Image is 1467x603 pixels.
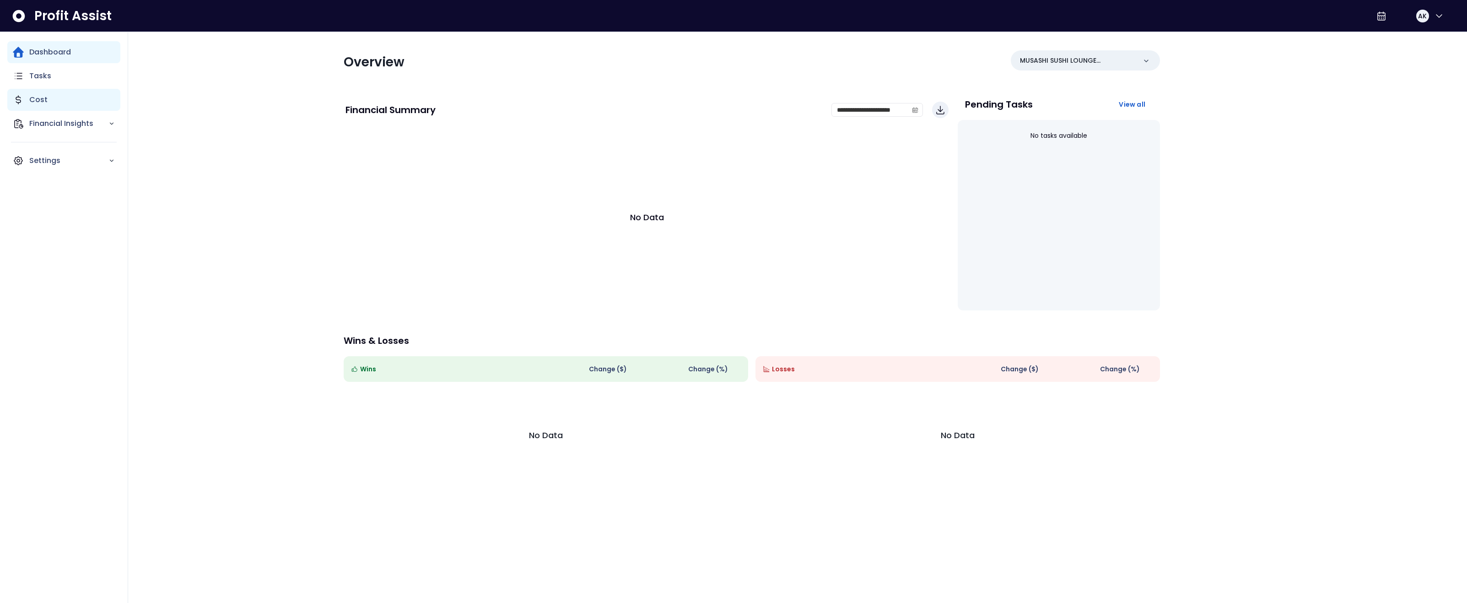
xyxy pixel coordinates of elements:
p: Financial Insights [29,118,108,129]
span: Losses [772,364,795,374]
span: Change (%) [688,364,728,374]
p: Financial Summary [345,105,436,114]
p: No Data [529,429,563,441]
p: Settings [29,155,108,166]
p: Cost [29,94,48,105]
p: MUSASHI SUSHI LOUNGE METROWEST [1020,56,1136,65]
p: Dashboard [29,47,71,58]
span: Change ( $ ) [589,364,627,374]
p: Tasks [29,71,51,81]
span: Change (%) [1100,364,1140,374]
button: Download [932,102,949,118]
span: Profit Assist [34,8,112,24]
span: AK [1418,11,1427,21]
p: No Data [941,429,975,441]
p: No Data [630,211,664,223]
span: Wins [360,364,376,374]
svg: calendar [912,107,918,113]
span: Change ( $ ) [1001,364,1039,374]
div: No tasks available [965,124,1153,148]
p: Pending Tasks [965,100,1033,109]
span: Overview [344,53,405,71]
p: Wins & Losses [344,336,1160,345]
button: View all [1111,96,1153,113]
span: View all [1119,100,1145,109]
